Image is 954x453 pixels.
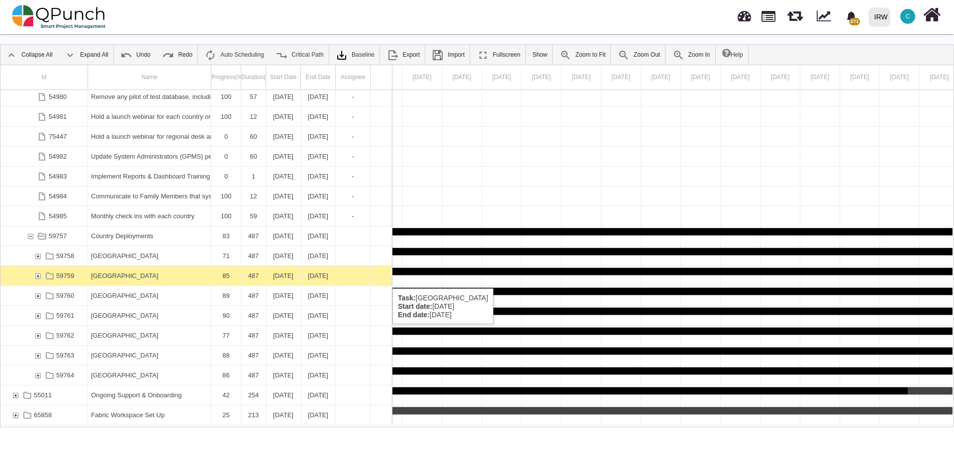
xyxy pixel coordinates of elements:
[266,147,301,166] div: 01-09-2025
[266,65,301,90] div: Start Date
[211,107,241,126] div: 100
[427,45,470,65] a: Import
[269,127,297,146] div: [DATE]
[244,87,263,106] div: 57
[211,127,241,146] div: 0
[0,107,392,127] div: Task: Hold a launch webinar for each country once system is set up and ready for ongoing use Star...
[211,266,241,285] div: 85
[840,0,864,32] a: bell fill271
[301,246,336,266] div: 31-12-2025
[214,365,238,385] div: 86
[800,65,840,90] div: 05 Aug 2025
[0,186,392,206] div: Task: Communicate to Family Members that system is live - with all the caveats as needed etc Star...
[88,226,211,246] div: Country Deployments
[56,306,74,325] div: 59761
[0,186,88,206] div: 54984
[301,286,336,305] div: 31-12-2025
[214,206,238,226] div: 100
[241,206,266,226] div: 59
[840,65,880,90] div: 06 Aug 2025
[339,127,367,146] div: -
[241,65,266,90] div: Duration(d)
[88,266,211,285] div: Bangladesh
[241,246,266,266] div: 487
[301,87,336,106] div: 06-01-2025
[214,286,238,305] div: 89
[339,107,367,126] div: -
[56,246,74,266] div: 59758
[157,45,197,65] a: Redo
[906,13,910,19] span: C
[88,65,211,90] div: Name
[304,186,332,206] div: [DATE]
[88,127,211,146] div: Hold a launch webinar for regional desk and HoR colleagues
[269,87,297,106] div: [DATE]
[91,87,208,106] div: Remove any pilot of test database, including all data and users etc
[266,365,301,385] div: 01-09-2024
[304,87,332,106] div: [DATE]
[0,326,88,345] div: 59762
[0,405,88,425] div: 65858
[336,147,371,166] div: -
[211,65,241,90] div: Progress(%)
[668,45,715,65] a: Zoom In
[874,8,888,26] div: IRW
[241,266,266,285] div: 487
[301,107,336,126] div: 17-01-2025
[49,226,67,246] div: 59757
[88,286,211,305] div: Indonesia
[91,405,208,425] div: Fabric Workspace Set Up
[336,186,371,206] div: -
[482,65,522,90] div: 28 Jul 2025
[304,286,332,305] div: [DATE]
[301,206,336,226] div: 28-01-2025
[241,365,266,385] div: 487
[301,306,336,325] div: 31-12-2025
[0,306,392,326] div: Task: Nepal Start date: 01-09-2024 End date: 31-12-2025
[555,45,611,65] a: Zoom to Fit
[88,147,211,166] div: Update System Administrators (GPMS) permissions in line with role matrices - once ready to go live
[269,167,297,186] div: [DATE]
[241,127,266,146] div: 60
[266,186,301,206] div: 06-01-2025
[162,49,174,61] img: ic_redo_24.f94b082.png
[336,107,371,126] div: -
[0,365,88,385] div: 59764
[211,226,241,246] div: 83
[266,266,301,285] div: 01-09-2024
[0,45,58,65] a: Collapse All
[266,306,301,325] div: 01-09-2024
[266,405,301,425] div: 01-04-2025
[304,107,332,126] div: [DATE]
[269,246,297,266] div: [DATE]
[49,107,67,126] div: 54981
[0,405,392,425] div: Task: Fabric Workspace Set Up Start date: 01-04-2025 End date: 30-10-2025
[266,226,301,246] div: 01-09-2024
[0,167,392,186] div: Task: Implement Reports & Dashboard Training through Activity Info Start date: 31-12-2025 End dat...
[88,246,211,266] div: Afghanistan
[88,346,211,365] div: Philippines
[244,107,263,126] div: 12
[244,385,263,405] div: 254
[91,286,208,305] div: [GEOGRAPHIC_DATA]
[88,107,211,126] div: Hold a launch webinar for each country once system is set up and ready for ongoing use
[0,65,88,90] div: Id
[211,286,241,305] div: 89
[641,65,681,90] div: 01 Aug 2025
[477,49,489,61] img: ic_fullscreen_24.81ea589.png
[211,87,241,106] div: 100
[613,45,665,65] a: Zoom Out
[442,65,482,90] div: 27 Jul 2025
[0,167,88,186] div: 54983
[244,365,263,385] div: 487
[269,107,297,126] div: [DATE]
[269,206,297,226] div: [DATE]
[88,385,211,405] div: Ongoing Support & Onboarding
[241,385,266,405] div: 254
[301,365,336,385] div: 31-12-2025
[304,167,332,186] div: [DATE]
[336,127,371,146] div: -
[91,127,208,146] div: Hold a launch webinar for regional desk and [PERSON_NAME] colleagues
[49,87,67,106] div: 54980
[0,326,392,346] div: Task: Pakistan Start date: 01-09-2024 End date: 31-12-2025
